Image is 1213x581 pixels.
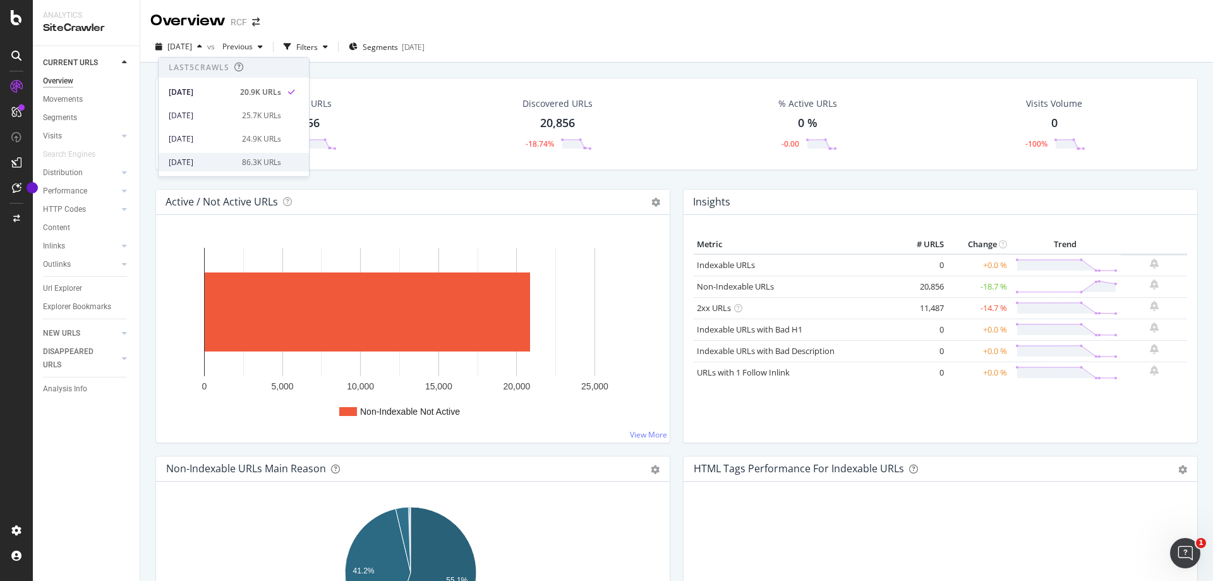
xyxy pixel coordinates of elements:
[43,75,73,88] div: Overview
[947,340,1010,362] td: +0.0 %
[630,429,667,440] a: View More
[43,203,86,216] div: HTTP Codes
[1026,97,1082,110] div: Visits Volume
[1170,538,1200,568] iframe: Intercom live chat
[207,41,217,52] span: vs
[43,185,118,198] a: Performance
[694,462,904,475] div: HTML Tags Performance for Indexable URLs
[896,254,947,276] td: 0
[1025,138,1047,149] div: -100%
[353,566,374,575] text: 41.2%
[167,41,192,52] span: 2025 Sep. 6th
[43,282,131,295] a: Url Explorer
[693,193,730,211] h4: Insights
[782,138,799,149] div: -0.00
[240,87,281,98] div: 20.9K URLs
[896,235,947,254] th: # URLS
[43,56,118,70] a: CURRENT URLS
[43,258,71,271] div: Outlinks
[1150,301,1159,311] div: bell-plus
[1150,365,1159,376] div: bell-plus
[43,327,80,340] div: NEW URLS
[43,185,87,198] div: Performance
[947,362,1010,383] td: +0.0 %
[169,157,234,168] div: [DATE]
[651,465,660,474] div: gear
[169,62,229,73] div: Last 5 Crawls
[43,166,118,180] a: Distribution
[651,198,660,207] i: Options
[43,93,131,106] a: Movements
[697,324,802,335] a: Indexable URLs with Bad H1
[231,16,247,28] div: RCF
[697,367,790,378] a: URLs with 1 Follow Inlink
[697,302,731,314] a: 2xx URLs
[43,111,77,125] div: Segments
[43,130,118,143] a: Visits
[43,56,98,70] div: CURRENT URLS
[43,221,131,235] a: Content
[1196,538,1206,548] span: 1
[43,111,131,125] a: Segments
[43,282,82,295] div: Url Explorer
[540,115,575,131] div: 20,856
[150,37,207,57] button: [DATE]
[166,235,655,432] svg: A chart.
[697,259,755,271] a: Indexable URLs
[242,157,281,168] div: 86.3K URLs
[242,133,281,145] div: 24.9K URLs
[581,381,608,391] text: 25,000
[43,240,118,253] a: Inlinks
[43,258,118,271] a: Outlinks
[1010,235,1121,254] th: Trend
[503,381,530,391] text: 20,000
[947,254,1010,276] td: +0.0 %
[169,133,234,145] div: [DATE]
[43,382,87,396] div: Analysis Info
[166,462,326,475] div: Non-Indexable URLs Main Reason
[947,297,1010,319] td: -14.7 %
[296,42,318,52] div: Filters
[217,41,253,52] span: Previous
[1150,279,1159,290] div: bell-plus
[1150,344,1159,354] div: bell-plus
[1051,115,1058,131] div: 0
[43,300,111,314] div: Explorer Bookmarks
[43,10,130,21] div: Analytics
[896,340,947,362] td: 0
[947,276,1010,297] td: -18.7 %
[169,87,232,98] div: [DATE]
[1150,322,1159,333] div: bell-plus
[1178,465,1187,474] div: gear
[1150,259,1159,269] div: bell-plus
[896,276,947,297] td: 20,856
[43,240,65,253] div: Inlinks
[272,381,294,391] text: 5,000
[697,345,835,357] a: Indexable URLs with Bad Description
[43,21,130,35] div: SiteCrawler
[279,37,333,57] button: Filters
[43,148,108,161] a: Search Engines
[27,182,38,193] div: Tooltip anchor
[43,345,107,372] div: DISAPPEARED URLS
[896,297,947,319] td: 11,487
[242,110,281,121] div: 25.7K URLs
[43,327,118,340] a: NEW URLS
[947,319,1010,340] td: +0.0 %
[896,362,947,383] td: 0
[363,42,398,52] span: Segments
[166,193,278,211] h4: Active / Not Active URLs
[43,166,83,180] div: Distribution
[347,381,374,391] text: 10,000
[217,37,268,57] button: Previous
[43,203,118,216] a: HTTP Codes
[252,18,260,27] div: arrow-right-arrow-left
[798,115,818,131] div: 0 %
[43,93,83,106] div: Movements
[522,97,593,110] div: Discovered URLs
[43,300,131,314] a: Explorer Bookmarks
[697,281,774,292] a: Non-Indexable URLs
[43,130,62,143] div: Visits
[43,75,131,88] a: Overview
[202,381,207,391] text: 0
